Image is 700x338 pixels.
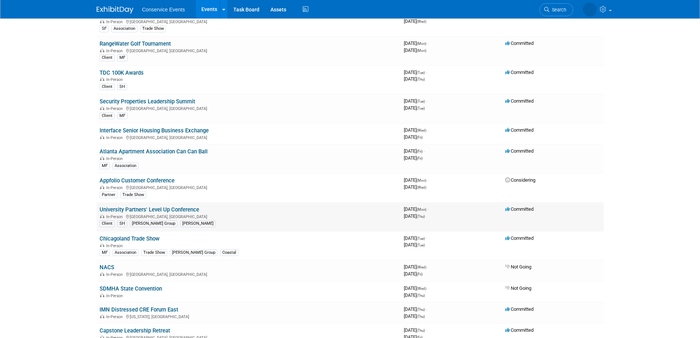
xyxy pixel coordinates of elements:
a: Interface Senior Housing Business Exchange [100,127,209,134]
span: - [426,70,427,75]
span: In-Person [106,185,125,190]
span: (Tue) [417,236,425,241]
span: Considering [505,177,535,183]
span: Not Going [505,264,531,270]
a: Atlanta Apartment Association Can Can Ball [100,148,208,155]
span: [DATE] [404,285,428,291]
span: In-Person [106,49,125,53]
span: (Thu) [417,214,425,218]
span: [DATE] [404,177,428,183]
span: - [426,98,427,104]
img: In-Person Event [100,135,104,139]
span: [DATE] [404,242,425,248]
span: (Mon) [417,178,426,182]
span: (Fri) [417,156,423,160]
span: In-Person [106,156,125,161]
span: Search [549,7,566,13]
span: [DATE] [404,105,425,111]
div: [GEOGRAPHIC_DATA], [GEOGRAPHIC_DATA] [100,271,398,277]
span: (Wed) [417,265,426,269]
img: In-Person Event [100,272,104,276]
div: Client [100,83,115,90]
span: Committed [505,127,534,133]
img: In-Person Event [100,49,104,52]
span: [DATE] [404,213,425,219]
span: Committed [505,235,534,241]
span: [DATE] [404,134,423,140]
span: In-Person [106,214,125,219]
div: MF [100,249,110,256]
span: Not Going [505,285,531,291]
a: Chicagoland Trade Show [100,235,159,242]
img: ExhibitDay [97,6,133,14]
a: IMN Distressed CRE Forum East [100,306,178,313]
a: Capstone Leadership Retreat [100,327,170,334]
img: In-Person Event [100,185,104,189]
div: Coastal [220,249,238,256]
span: [DATE] [404,264,428,270]
img: Monica Barnson [583,3,597,17]
img: In-Person Event [100,106,104,110]
span: [DATE] [404,70,427,75]
div: [GEOGRAPHIC_DATA], [GEOGRAPHIC_DATA] [100,105,398,111]
span: (Thu) [417,314,425,319]
a: RangeWater Golf Tournament [100,40,171,47]
span: [DATE] [404,98,427,104]
div: SF [100,25,109,32]
div: Trade Show [141,249,167,256]
span: [DATE] [404,76,425,82]
span: [DATE] [404,271,423,277]
span: [DATE] [404,306,427,312]
span: - [427,285,428,291]
div: Client [100,220,115,227]
span: In-Person [106,243,125,248]
img: In-Person Event [100,19,104,23]
span: Committed [505,40,534,46]
div: [GEOGRAPHIC_DATA], [GEOGRAPHIC_DATA] [100,47,398,53]
span: [DATE] [404,206,428,212]
div: MF [117,54,128,61]
a: SDMHA State Convention [100,285,162,292]
div: SH [117,220,127,227]
span: (Fri) [417,149,423,153]
span: (Thu) [417,293,425,298]
span: - [426,235,427,241]
span: [DATE] [404,313,425,319]
span: (Wed) [417,19,426,24]
a: University Partners' Level Up Conference [100,206,199,213]
span: (Mon) [417,49,426,53]
div: SH [117,83,127,90]
span: Committed [505,70,534,75]
a: TDC 100K Awards [100,70,144,76]
span: In-Person [106,135,125,140]
span: [DATE] [404,148,425,154]
a: Appfolio Customer Conference [100,177,175,184]
a: Search [539,3,573,16]
span: (Thu) [417,77,425,81]
a: Security Properties Leadership Summit [100,98,195,105]
div: [PERSON_NAME] Group [170,249,218,256]
div: Association [112,163,139,169]
img: In-Person Event [100,243,104,247]
div: Client [100,113,115,119]
a: NACS [100,264,114,271]
span: In-Person [106,272,125,277]
img: In-Person Event [100,214,104,218]
span: [DATE] [404,327,427,333]
span: In-Person [106,314,125,319]
span: In-Person [106,19,125,24]
span: (Wed) [417,185,426,189]
span: (Mon) [417,42,426,46]
span: (Tue) [417,71,425,75]
div: [GEOGRAPHIC_DATA], [GEOGRAPHIC_DATA] [100,134,398,140]
img: In-Person Event [100,314,104,318]
span: - [426,306,427,312]
span: (Tue) [417,243,425,247]
span: Conservice Events [142,7,185,13]
span: (Wed) [417,287,426,291]
div: MF [100,163,110,169]
div: Client [100,54,115,61]
span: Committed [505,148,534,154]
span: (Fri) [417,272,423,276]
span: - [427,177,428,183]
